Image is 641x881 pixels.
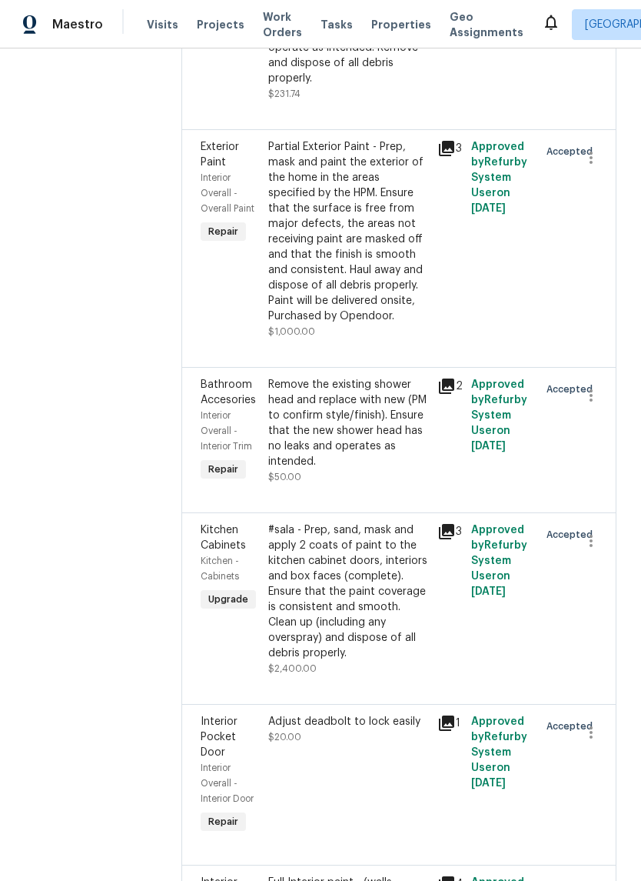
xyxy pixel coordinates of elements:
[471,716,527,789] span: Approved by Refurby System User on
[268,714,428,729] div: Adjust deadbolt to lock easily
[450,9,523,40] span: Geo Assignments
[471,441,506,452] span: [DATE]
[437,522,462,541] div: 3
[201,173,254,213] span: Interior Overall - Overall Paint
[263,9,302,40] span: Work Orders
[268,664,317,673] span: $2,400.00
[201,525,246,551] span: Kitchen Cabinets
[201,716,237,758] span: Interior Pocket Door
[197,17,244,32] span: Projects
[201,556,239,581] span: Kitchen - Cabinets
[546,382,599,397] span: Accepted
[268,522,428,661] div: #sala - Prep, sand, mask and apply 2 coats of paint to the kitchen cabinet doors, interiors and b...
[202,814,244,829] span: Repair
[320,19,353,30] span: Tasks
[147,17,178,32] span: Visits
[471,586,506,597] span: [DATE]
[201,379,256,405] span: Bathroom Accesories
[546,527,599,542] span: Accepted
[471,203,506,214] span: [DATE]
[268,472,301,482] span: $50.00
[201,142,239,168] span: Exterior Paint
[546,719,599,734] span: Accepted
[268,89,301,98] span: $231.74
[202,224,244,239] span: Repair
[268,732,301,742] span: $20.00
[201,411,252,451] span: Interior Overall - Interior Trim
[268,139,428,324] div: Partial Exterior Paint - Prep, mask and paint the exterior of the home in the areas specified by ...
[546,144,599,159] span: Accepted
[437,377,462,395] div: 2
[268,327,315,336] span: $1,000.00
[371,17,431,32] span: Properties
[437,139,462,158] div: 3
[268,377,428,469] div: Remove the existing shower head and replace with new (PM to confirm style/finish). Ensure that th...
[202,592,254,607] span: Upgrade
[471,379,527,452] span: Approved by Refurby System User on
[201,763,254,803] span: Interior Overall - Interior Door
[471,778,506,789] span: [DATE]
[52,17,103,32] span: Maestro
[471,142,527,214] span: Approved by Refurby System User on
[437,714,462,732] div: 1
[471,525,527,597] span: Approved by Refurby System User on
[202,462,244,477] span: Repair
